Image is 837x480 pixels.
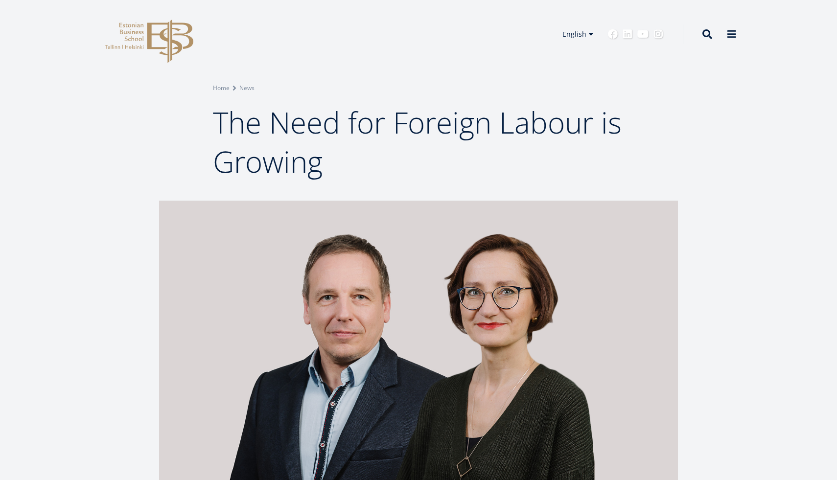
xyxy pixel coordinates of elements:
[653,29,663,39] a: Instagram
[623,29,632,39] a: Linkedin
[213,83,230,93] a: Home
[239,83,255,93] a: News
[608,29,618,39] a: Facebook
[637,29,649,39] a: Youtube
[213,102,622,182] span: The Need for Foreign Labour is Growing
